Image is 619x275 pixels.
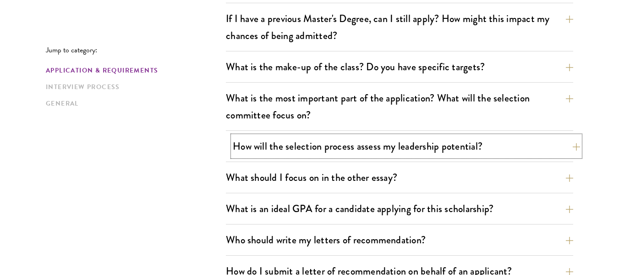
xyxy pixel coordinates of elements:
button: How will the selection process assess my leadership potential? [233,136,580,157]
button: If I have a previous Master's Degree, can I still apply? How might this impact my chances of bein... [226,8,573,46]
a: Interview Process [46,82,220,92]
p: Jump to category: [46,46,226,54]
button: What is the make-up of the class? Do you have specific targets? [226,56,573,77]
button: What is an ideal GPA for a candidate applying for this scholarship? [226,198,573,219]
button: Who should write my letters of recommendation? [226,230,573,250]
a: General [46,99,220,108]
button: What is the most important part of the application? What will the selection committee focus on? [226,88,573,125]
button: What should I focus on in the other essay? [226,167,573,188]
a: Application & Requirements [46,66,220,75]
